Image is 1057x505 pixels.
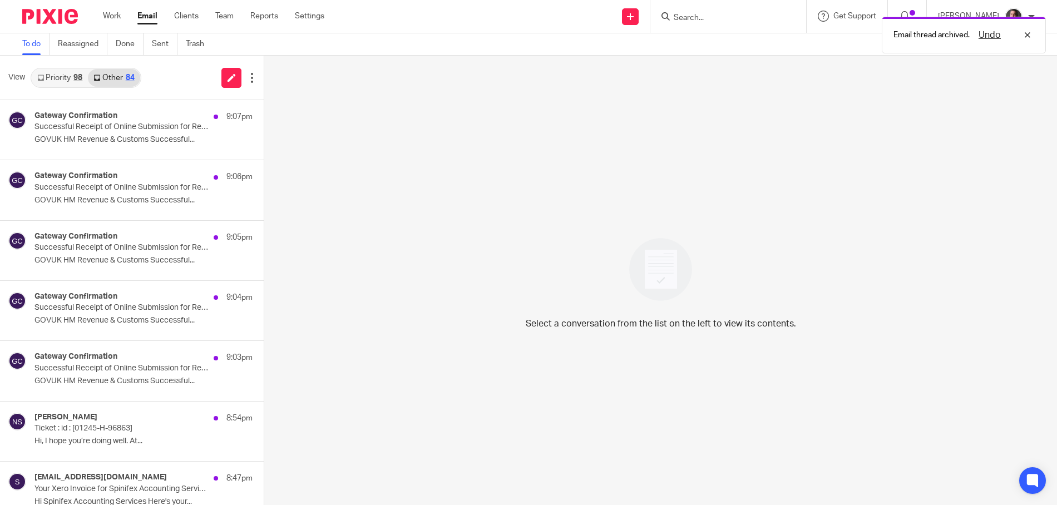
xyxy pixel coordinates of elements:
[32,69,88,87] a: Priority98
[34,437,253,446] p: Hi, I hope you’re doing well. At...
[186,33,213,55] a: Trash
[103,11,121,22] a: Work
[34,111,117,121] h4: Gateway Confirmation
[8,171,26,189] img: svg%3E
[34,413,97,422] h4: [PERSON_NAME]
[34,183,209,192] p: Successful Receipt of Online Submission for Reference 120/YE73084
[34,196,253,205] p: GOVUK HM Revenue & Customs Successful...
[8,413,26,430] img: svg%3E
[73,74,82,82] div: 98
[34,364,209,373] p: Successful Receipt of Online Submission for Reference 120/SA76575
[152,33,177,55] a: Sent
[34,243,209,253] p: Successful Receipt of Online Submission for Reference 120/XE35732
[226,352,253,363] p: 9:03pm
[226,473,253,484] p: 8:47pm
[975,28,1004,42] button: Undo
[34,473,167,482] h4: [EMAIL_ADDRESS][DOMAIN_NAME]
[8,72,25,83] span: View
[34,292,117,301] h4: Gateway Confirmation
[226,292,253,303] p: 9:04pm
[226,111,253,122] p: 9:07pm
[226,232,253,243] p: 9:05pm
[622,231,699,308] img: image
[174,11,199,22] a: Clients
[295,11,324,22] a: Settings
[34,256,253,265] p: GOVUK HM Revenue & Customs Successful...
[34,377,253,386] p: GOVUK HM Revenue & Customs Successful...
[116,33,144,55] a: Done
[22,33,50,55] a: To do
[34,424,209,433] p: Ticket : id : [01245-H-96863]
[8,292,26,310] img: svg%3E
[34,316,253,325] p: GOVUK HM Revenue & Customs Successful...
[226,171,253,182] p: 9:06pm
[58,33,107,55] a: Reassigned
[1005,8,1023,26] img: CP%20Headshot.jpeg
[22,9,78,24] img: Pixie
[34,232,117,241] h4: Gateway Confirmation
[126,74,135,82] div: 84
[226,413,253,424] p: 8:54pm
[893,29,970,41] p: Email thread archived.
[8,232,26,250] img: svg%3E
[8,473,26,491] img: svg%3E
[88,69,140,87] a: Other84
[8,352,26,370] img: svg%3E
[34,122,209,132] p: Successful Receipt of Online Submission for Reference 120/WE91788
[250,11,278,22] a: Reports
[215,11,234,22] a: Team
[8,111,26,129] img: svg%3E
[34,171,117,181] h4: Gateway Confirmation
[34,352,117,362] h4: Gateway Confirmation
[34,135,253,145] p: GOVUK HM Revenue & Customs Successful...
[526,317,796,330] p: Select a conversation from the list on the left to view its contents.
[34,484,209,494] p: Your Xero Invoice for Spinifex Accounting Services
[34,303,209,313] p: Successful Receipt of Online Submission for Reference 120/KE48918
[137,11,157,22] a: Email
